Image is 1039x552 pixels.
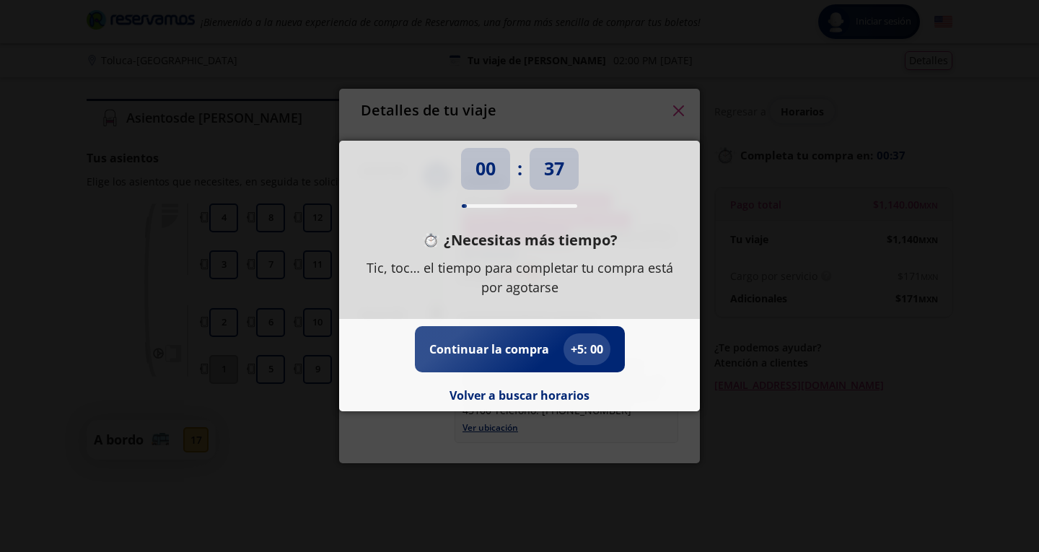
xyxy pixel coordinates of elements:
[571,341,603,358] p: + 5 : 00
[444,229,618,251] p: ¿Necesitas más tiempo?
[429,341,549,358] p: Continuar la compra
[475,155,496,183] p: 00
[361,258,678,297] p: Tic, toc… el tiempo para completar tu compra está por agotarse
[517,155,522,183] p: :
[544,155,564,183] p: 37
[450,387,589,404] button: Volver a buscar horarios
[429,333,610,365] button: Continuar la compra+5: 00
